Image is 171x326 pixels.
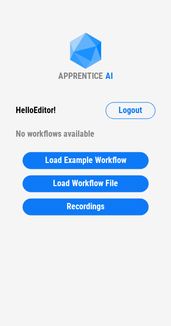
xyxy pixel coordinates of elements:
[58,71,103,81] div: APPRENTICE
[16,126,155,142] div: No workflows available
[65,33,106,71] img: Apprentice AI
[67,202,104,211] span: Recordings
[23,198,148,215] button: Recordings
[53,179,118,188] span: Load Workflow File
[23,175,148,192] button: Load Workflow File
[105,71,113,81] div: AI
[23,152,148,169] button: Load Example Workflow
[45,156,126,165] span: Load Example Workflow
[16,102,56,119] div: Hello Editor !
[119,106,142,115] span: Logout
[105,102,155,119] button: Logout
